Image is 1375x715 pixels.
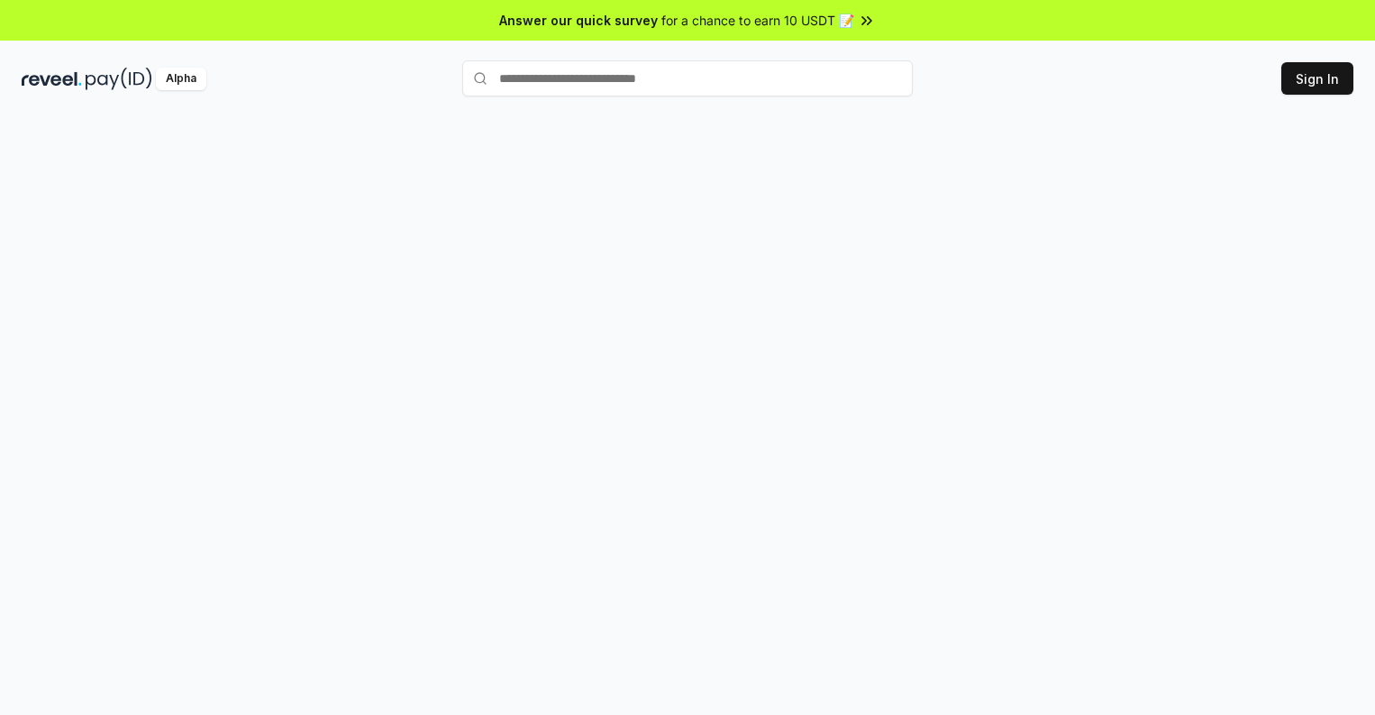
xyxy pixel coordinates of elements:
[499,11,658,30] span: Answer our quick survey
[1281,62,1353,95] button: Sign In
[22,68,82,90] img: reveel_dark
[156,68,206,90] div: Alpha
[661,11,854,30] span: for a chance to earn 10 USDT 📝
[86,68,152,90] img: pay_id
